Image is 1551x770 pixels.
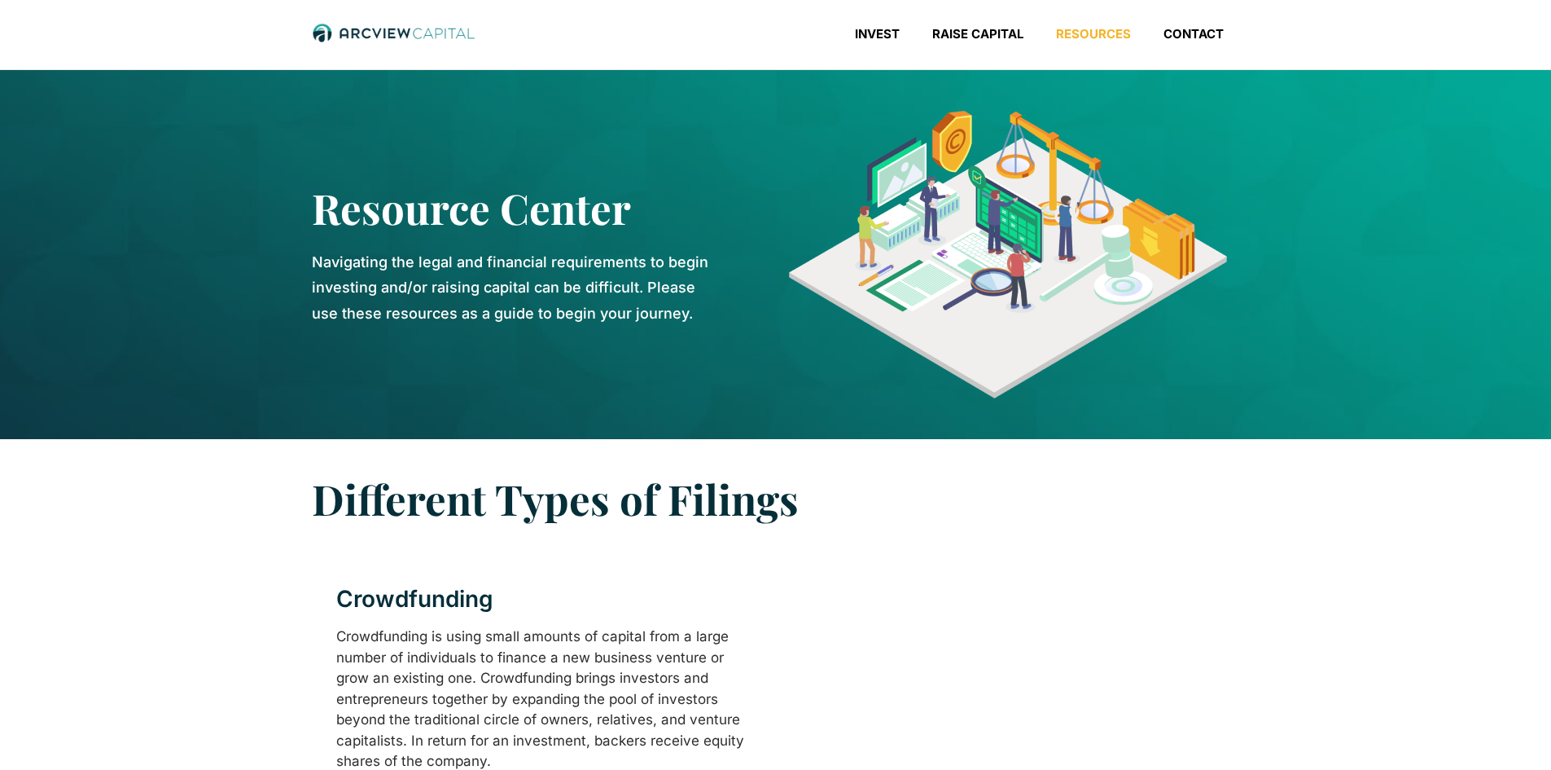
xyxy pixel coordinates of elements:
[1040,26,1147,42] a: Resources
[839,26,916,42] a: Invest
[312,249,719,327] p: Navigating the legal and financial requirements to begin investing and/or raising capital can be ...
[1147,26,1240,42] a: Contact
[916,26,1040,42] a: Raise Capital
[336,587,751,610] h2: Crowdfunding
[312,183,719,233] h2: Resource Center
[312,472,1199,526] h3: Different Types of Filings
